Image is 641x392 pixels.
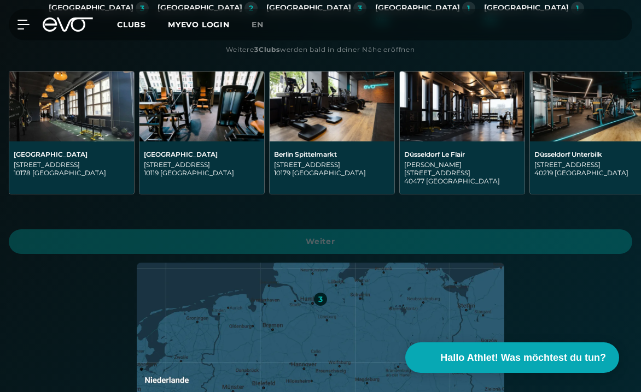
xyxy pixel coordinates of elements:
span: Weiter [22,236,619,247]
a: Weiter [9,229,632,254]
div: [GEOGRAPHIC_DATA] [144,150,260,158]
div: [GEOGRAPHIC_DATA] [14,150,130,158]
span: Clubs [117,20,146,29]
a: Clubs [117,19,168,29]
div: 3 [318,295,323,303]
div: Berlin Spittelmarkt [274,150,390,158]
img: Düsseldorf Le Flair [400,72,525,141]
div: [STREET_ADDRESS] 10178 [GEOGRAPHIC_DATA] [14,161,130,177]
a: en [252,19,277,31]
img: Berlin Spittelmarkt [270,72,394,141]
strong: 3 [254,45,259,54]
span: Hallo Athlet! Was möchtest du tun? [440,351,606,365]
div: Düsseldorf Le Flair [404,150,520,158]
div: [PERSON_NAME][STREET_ADDRESS] 40477 [GEOGRAPHIC_DATA] [404,161,520,185]
img: Berlin Rosenthaler Platz [139,72,264,141]
span: en [252,20,264,29]
img: Berlin Alexanderplatz [9,72,134,141]
strong: Clubs [259,45,280,54]
button: Hallo Athlet! Was möchtest du tun? [405,342,619,373]
div: [STREET_ADDRESS] 10179 [GEOGRAPHIC_DATA] [274,161,390,177]
div: [STREET_ADDRESS] 10119 [GEOGRAPHIC_DATA] [144,161,260,177]
a: MYEVO LOGIN [168,20,230,29]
